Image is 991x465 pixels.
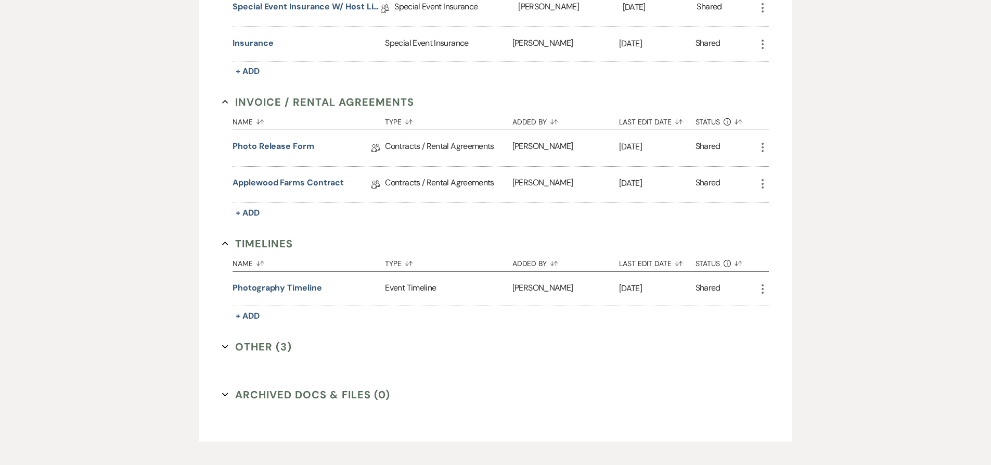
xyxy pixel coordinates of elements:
div: [PERSON_NAME] [512,130,619,166]
button: Archived Docs & Files (0) [222,387,390,403]
button: Other (3) [222,339,292,355]
button: Last Edit Date [619,252,696,271]
div: Shared [696,140,720,156]
p: [DATE] [623,1,697,14]
div: Shared [697,1,722,17]
button: Added By [512,110,619,130]
button: Timelines [222,236,293,252]
button: Type [385,252,512,271]
button: + Add [233,206,263,220]
div: Special Event Insurance [385,27,512,61]
a: Special Event Insurance w/ Host Liquor Liability Links [233,1,381,17]
button: Insurance [233,37,273,49]
span: Status [696,260,720,267]
button: Status [696,252,756,271]
div: Shared [696,177,720,193]
span: + Add [236,207,260,218]
div: [PERSON_NAME] [512,167,619,203]
button: Type [385,110,512,130]
div: Contracts / Rental Agreements [385,130,512,166]
button: + Add [233,309,263,323]
div: Contracts / Rental Agreements [385,167,512,203]
span: + Add [236,310,260,321]
button: Status [696,110,756,130]
button: Name [233,110,385,130]
button: Photography timeline [233,282,321,294]
a: Photo Release Form [233,140,314,156]
div: [PERSON_NAME] [512,272,619,306]
button: Added By [512,252,619,271]
button: Last Edit Date [619,110,696,130]
span: Status [696,118,720,125]
div: Shared [696,282,720,296]
span: + Add [236,66,260,77]
p: [DATE] [619,37,696,51]
div: Shared [696,37,720,51]
div: [PERSON_NAME] [512,27,619,61]
p: [DATE] [619,140,696,154]
button: + Add [233,64,263,79]
div: Event Timeline [385,272,512,306]
a: Applewood Farms Contract [233,177,344,193]
p: [DATE] [619,282,696,295]
button: Invoice / Rental Agreements [222,94,414,110]
button: Name [233,252,385,271]
p: [DATE] [619,177,696,190]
